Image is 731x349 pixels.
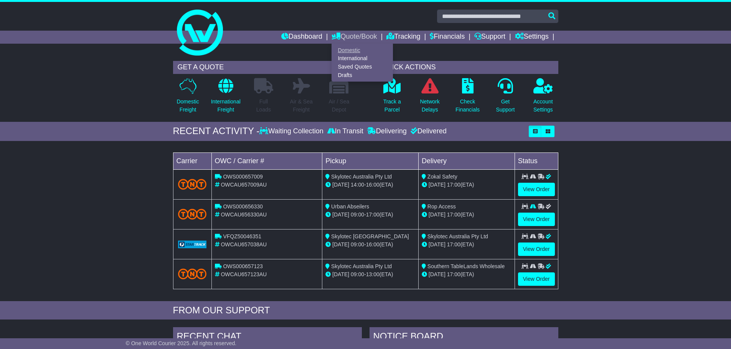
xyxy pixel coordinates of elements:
div: - (ETA) [325,270,415,279]
span: 13:00 [366,271,380,277]
p: Full Loads [254,98,273,114]
span: 09:00 [351,271,364,277]
span: 09:00 [351,241,364,247]
a: NetworkDelays [419,78,440,118]
a: Dashboard [281,31,322,44]
span: 17:00 [447,211,460,218]
td: OWC / Carrier # [211,152,322,169]
span: OWS000657123 [223,263,263,269]
div: - (ETA) [325,181,415,189]
span: Rop Access [427,203,456,210]
div: Delivering [365,127,409,136]
a: CheckFinancials [455,78,480,118]
div: RECENT ACTIVITY - [173,126,260,137]
img: TNT_Domestic.png [178,269,207,279]
span: 16:00 [366,241,380,247]
p: International Freight [211,98,241,114]
span: OWS000657009 [223,174,263,180]
img: TNT_Domestic.png [178,209,207,219]
a: View Order [518,213,555,226]
p: Air / Sea Depot [329,98,350,114]
p: Account Settings [533,98,553,114]
div: Delivered [409,127,447,136]
span: OWS000656330 [223,203,263,210]
a: AccountSettings [533,78,553,118]
div: Quote/Book [332,44,393,82]
div: RECENT CHAT [173,327,362,348]
a: Drafts [332,71,393,79]
span: [DATE] [429,182,446,188]
span: 14:00 [351,182,364,188]
div: In Transit [325,127,365,136]
a: InternationalFreight [211,78,241,118]
span: OWCAU657009AU [221,182,267,188]
a: Settings [515,31,549,44]
span: 17:00 [447,241,460,247]
a: Support [474,31,505,44]
span: OWCAU656330AU [221,211,267,218]
span: Zokal Safety [427,174,457,180]
a: International [332,54,393,63]
td: Status [515,152,558,169]
div: - (ETA) [325,241,415,249]
span: [DATE] [429,271,446,277]
span: OWCAU657123AU [221,271,267,277]
div: Waiting Collection [259,127,325,136]
a: Saved Quotes [332,63,393,71]
span: [DATE] [332,241,349,247]
td: Pickup [322,152,419,169]
span: 17:00 [447,271,460,277]
a: Financials [430,31,465,44]
a: Quote/Book [332,31,377,44]
span: OWCAU657038AU [221,241,267,247]
img: TNT_Domestic.png [178,179,207,189]
span: 09:00 [351,211,364,218]
p: Air & Sea Freight [290,98,313,114]
div: QUICK ACTIONS [377,61,558,74]
p: Check Financials [455,98,480,114]
a: View Order [518,183,555,196]
span: Urban Abseilers [331,203,369,210]
span: Skylotec [GEOGRAPHIC_DATA] [331,233,409,239]
span: VFQZ50046351 [223,233,261,239]
div: NOTICE BOARD [370,327,558,348]
p: Network Delays [420,98,439,114]
span: Southern TableLands Wholesale [427,263,505,269]
div: GET A QUOTE [173,61,354,74]
a: View Order [518,272,555,286]
span: [DATE] [429,211,446,218]
div: - (ETA) [325,211,415,219]
div: (ETA) [422,181,512,189]
span: [DATE] [332,271,349,277]
p: Get Support [496,98,515,114]
a: Domestic [332,46,393,54]
img: GetCarrierServiceLogo [178,241,207,248]
p: Domestic Freight [177,98,199,114]
span: [DATE] [332,211,349,218]
span: 16:00 [366,182,380,188]
td: Delivery [418,152,515,169]
div: (ETA) [422,211,512,219]
a: Track aParcel [383,78,401,118]
span: © One World Courier 2025. All rights reserved. [126,340,237,346]
span: [DATE] [429,241,446,247]
a: Tracking [386,31,420,44]
span: Skylotec Australia Pty Ltd [331,174,392,180]
a: GetSupport [495,78,515,118]
div: (ETA) [422,241,512,249]
p: Track a Parcel [383,98,401,114]
a: View Order [518,242,555,256]
span: Skylotec Australia Pty Ltd [331,263,392,269]
a: DomesticFreight [176,78,199,118]
span: [DATE] [332,182,349,188]
div: FROM OUR SUPPORT [173,305,558,316]
span: 17:00 [447,182,460,188]
div: (ETA) [422,270,512,279]
td: Carrier [173,152,211,169]
span: 17:00 [366,211,380,218]
span: Skylotec Australia Pty Ltd [427,233,488,239]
